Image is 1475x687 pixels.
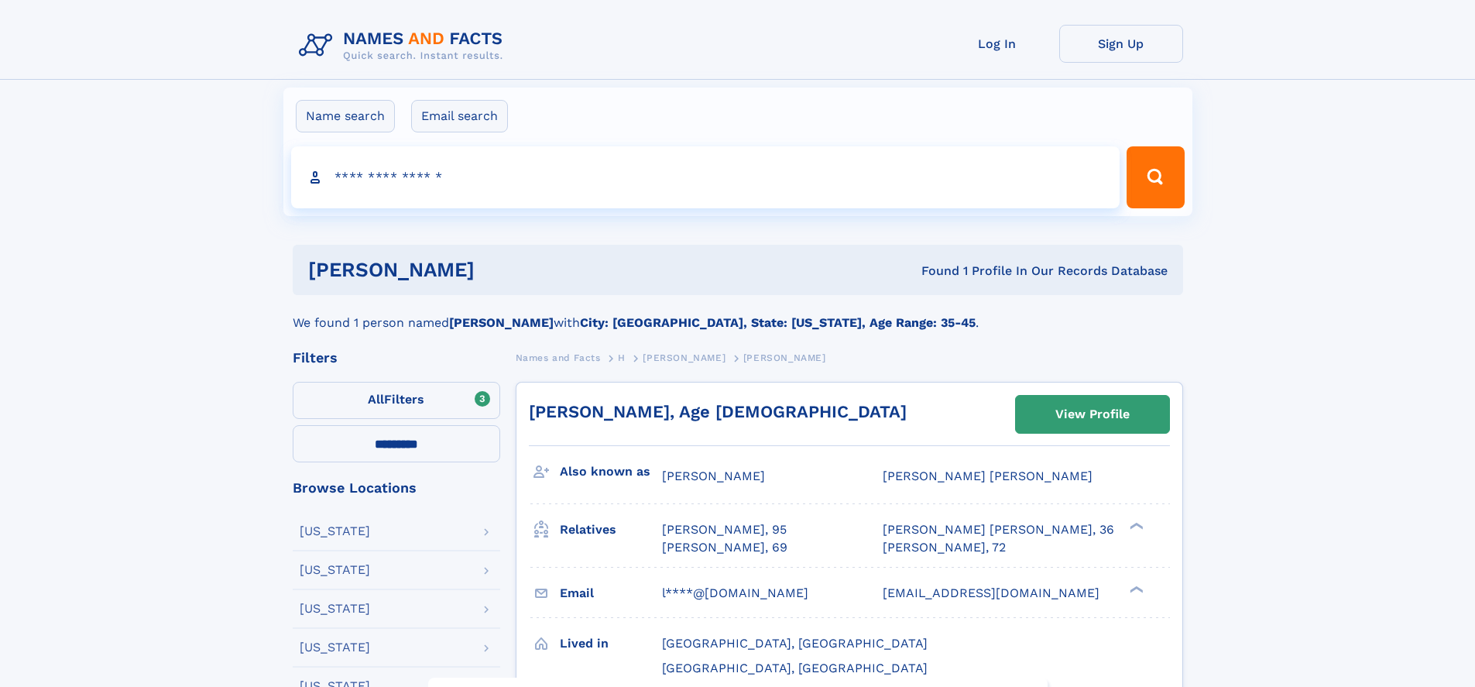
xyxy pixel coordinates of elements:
[1126,521,1144,531] div: ❯
[743,352,826,363] span: [PERSON_NAME]
[300,525,370,538] div: [US_STATE]
[296,100,395,132] label: Name search
[643,348,725,367] a: [PERSON_NAME]
[560,459,662,485] h3: Also known as
[516,348,601,367] a: Names and Facts
[1059,25,1183,63] a: Sign Up
[883,539,1006,556] a: [PERSON_NAME], 72
[662,469,765,483] span: [PERSON_NAME]
[580,315,976,330] b: City: [GEOGRAPHIC_DATA], State: [US_STATE], Age Range: 35-45
[662,661,928,675] span: [GEOGRAPHIC_DATA], [GEOGRAPHIC_DATA]
[883,521,1114,538] a: [PERSON_NAME] [PERSON_NAME], 36
[1055,397,1130,432] div: View Profile
[618,348,626,367] a: H
[662,521,787,538] a: [PERSON_NAME], 95
[618,352,626,363] span: H
[293,25,516,67] img: Logo Names and Facts
[293,295,1183,332] div: We found 1 person named with .
[293,351,500,365] div: Filters
[293,382,500,419] label: Filters
[1127,146,1184,208] button: Search Button
[1016,396,1169,433] a: View Profile
[293,481,500,495] div: Browse Locations
[368,392,384,407] span: All
[560,630,662,657] h3: Lived in
[698,263,1168,280] div: Found 1 Profile In Our Records Database
[883,469,1093,483] span: [PERSON_NAME] [PERSON_NAME]
[300,564,370,576] div: [US_STATE]
[883,586,1099,600] span: [EMAIL_ADDRESS][DOMAIN_NAME]
[449,315,554,330] b: [PERSON_NAME]
[411,100,508,132] label: Email search
[300,641,370,654] div: [US_STATE]
[643,352,725,363] span: [PERSON_NAME]
[529,402,907,421] a: [PERSON_NAME], Age [DEMOGRAPHIC_DATA]
[291,146,1120,208] input: search input
[560,517,662,543] h3: Relatives
[662,539,787,556] a: [PERSON_NAME], 69
[1126,584,1144,594] div: ❯
[662,636,928,651] span: [GEOGRAPHIC_DATA], [GEOGRAPHIC_DATA]
[560,580,662,606] h3: Email
[308,260,698,280] h1: [PERSON_NAME]
[300,603,370,615] div: [US_STATE]
[935,25,1059,63] a: Log In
